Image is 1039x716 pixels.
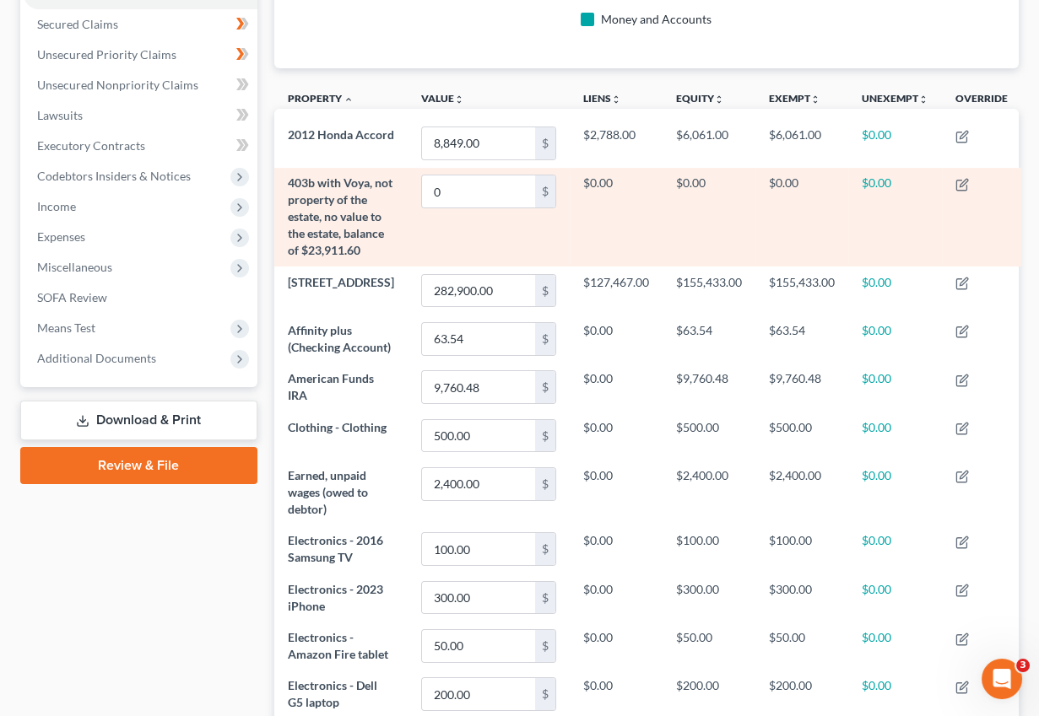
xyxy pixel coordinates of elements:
a: Unsecured Nonpriority Claims [24,70,257,100]
span: Electronics - 2023 iPhone [288,582,383,613]
i: unfold_more [810,94,820,105]
td: $0.00 [570,525,663,573]
td: $500.00 [755,412,848,460]
td: $2,788.00 [570,119,663,167]
input: 0.00 [422,275,535,307]
span: Miscellaneous [37,260,112,274]
span: Electronics - Dell G5 laptop [288,678,377,709]
td: $0.00 [755,168,848,266]
span: [STREET_ADDRESS] [288,275,394,289]
i: unfold_more [918,94,928,105]
input: 0.00 [422,127,535,159]
td: $0.00 [848,266,942,315]
a: Executory Contracts [24,131,257,161]
span: Means Test [37,320,95,335]
span: Lawsuits [37,108,83,122]
span: Earned, unpaid wages (owed to debtor) [288,468,368,516]
a: Review & File [20,447,257,484]
td: $0.00 [663,168,755,266]
span: Affinity plus (Checking Account) [288,323,391,354]
td: $127,467.00 [570,266,663,315]
a: SOFA Review [24,283,257,313]
td: $0.00 [848,525,942,573]
td: $0.00 [570,460,663,525]
th: Override [942,82,1021,120]
span: 403b with Voya, not property of the estate, no value to the estate, balance of $23,911.60 [288,175,392,257]
div: $ [535,468,555,500]
td: $0.00 [848,119,942,167]
a: Liensunfold_more [583,92,621,105]
td: $300.00 [663,573,755,622]
span: Executory Contracts [37,138,145,153]
input: 0.00 [422,371,535,403]
a: Unsecured Priority Claims [24,40,257,70]
i: unfold_more [611,94,621,105]
span: Codebtors Insiders & Notices [37,169,191,183]
div: $ [535,678,555,710]
span: SOFA Review [37,290,107,304]
td: $50.00 [755,622,848,670]
div: $ [535,582,555,614]
td: $63.54 [663,315,755,363]
iframe: Intercom live chat [982,659,1022,699]
div: Money and Accounts [601,11,712,28]
td: $0.00 [848,168,942,266]
td: $0.00 [570,363,663,412]
td: $0.00 [848,363,942,412]
span: Expenses [37,229,85,244]
input: 0.00 [422,420,535,452]
span: Additional Documents [37,351,156,365]
div: $ [535,127,555,159]
a: Property expand_less [288,92,354,105]
div: $ [535,630,555,662]
td: $9,760.48 [755,363,848,412]
td: $0.00 [570,168,663,266]
input: 0.00 [422,678,535,710]
span: Unsecured Nonpriority Claims [37,78,198,92]
input: 0.00 [422,533,535,565]
span: Unsecured Priority Claims [37,47,176,62]
span: Income [37,199,76,213]
a: Lawsuits [24,100,257,131]
td: $0.00 [570,412,663,460]
input: 0.00 [422,582,535,614]
span: Clothing - Clothing [288,420,387,434]
div: $ [535,533,555,565]
td: $6,061.00 [755,119,848,167]
td: $6,061.00 [663,119,755,167]
div: $ [535,371,555,403]
td: $50.00 [663,622,755,670]
td: $0.00 [848,622,942,670]
i: unfold_more [714,94,724,105]
a: Secured Claims [24,9,257,40]
td: $0.00 [848,460,942,525]
td: $0.00 [848,573,942,622]
td: $155,433.00 [663,266,755,315]
span: Electronics - Amazon Fire tablet [288,630,388,661]
td: $9,760.48 [663,363,755,412]
i: unfold_more [454,94,464,105]
td: $2,400.00 [663,460,755,525]
td: $0.00 [570,315,663,363]
input: 0.00 [422,630,535,662]
input: 0.00 [422,468,535,500]
input: 0.00 [422,175,535,207]
td: $155,433.00 [755,266,848,315]
span: Secured Claims [37,17,118,31]
td: $0.00 [570,622,663,670]
td: $100.00 [663,525,755,573]
td: $0.00 [848,412,942,460]
a: Unexemptunfold_more [862,92,928,105]
td: $0.00 [848,315,942,363]
i: expand_less [344,94,354,105]
span: Electronics - 2016 Samsung TV [288,533,383,564]
div: $ [535,275,555,307]
td: $0.00 [570,573,663,622]
div: $ [535,420,555,452]
td: $100.00 [755,525,848,573]
span: 3 [1016,659,1030,672]
td: $300.00 [755,573,848,622]
td: $63.54 [755,315,848,363]
input: 0.00 [422,323,535,355]
span: American Funds IRA [288,371,374,402]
